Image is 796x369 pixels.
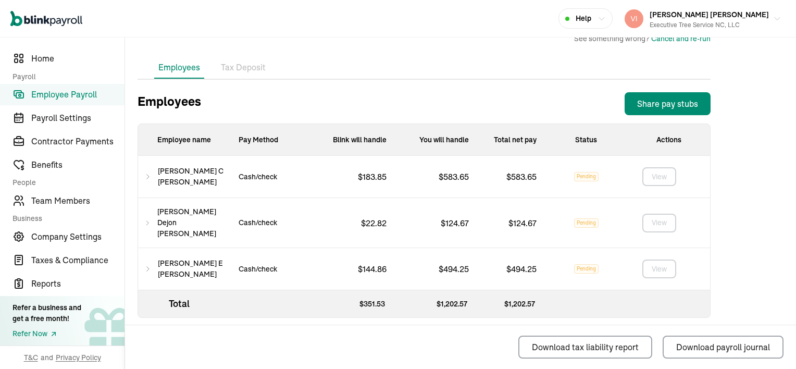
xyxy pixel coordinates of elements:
[138,92,201,115] h3: Employees
[313,290,395,317] p: $ 351.53
[430,263,477,275] p: $ 494.25
[13,302,81,324] div: Refer a business and get a free month!
[154,57,204,79] li: Employees
[31,88,125,101] span: Employee Payroll
[642,167,676,186] button: View
[642,214,676,232] button: View
[652,264,667,275] div: View
[625,92,711,115] button: Share pay stubs
[230,264,285,275] p: Cash/check
[652,217,667,228] div: View
[574,264,599,274] span: Pending
[395,290,478,317] p: $ 1,202.57
[158,258,230,280] span: [PERSON_NAME] E [PERSON_NAME]
[637,97,698,110] div: Share pay stubs
[138,290,231,317] p: Total
[676,341,770,353] div: Download payroll journal
[478,290,545,317] p: $ 1,202.57
[545,124,627,156] div: Status
[432,217,477,229] p: $ 124.67
[620,6,786,32] button: [PERSON_NAME] [PERSON_NAME]Executive Tree Service NC, LLC
[31,230,125,243] span: Company Settings
[230,171,285,182] p: Cash/check
[56,352,101,363] span: Privacy Policy
[157,206,230,239] span: [PERSON_NAME] Dejon [PERSON_NAME]
[430,170,477,183] p: $ 583.65
[230,217,285,228] p: Cash/check
[744,319,796,369] iframe: Chat Widget
[498,263,537,275] p: $ 494.25
[518,336,652,359] button: Download tax liability report
[650,10,769,19] span: [PERSON_NAME] [PERSON_NAME]
[10,4,82,34] nav: Global
[500,217,537,229] p: $ 124.67
[217,57,270,79] li: Tax Deposit
[650,20,769,30] div: Executive Tree Service NC, LLC
[31,52,125,65] span: Home
[313,124,395,156] p: Blink will handle
[350,170,395,183] p: $ 183.85
[13,213,118,224] span: Business
[576,13,591,24] span: Help
[31,112,125,124] span: Payroll Settings
[353,217,395,229] p: $ 22.82
[652,171,667,182] div: View
[642,260,676,278] button: View
[31,135,125,147] span: Contractor Payments
[574,172,599,181] span: Pending
[651,33,711,44] button: Cancel and re-run
[477,124,545,156] div: Total net pay
[574,218,599,228] span: Pending
[13,328,81,339] a: Refer Now
[532,341,639,353] div: Download tax liability report
[663,336,783,359] button: Download payroll journal
[138,124,230,156] p: Employee name
[574,33,649,44] span: See something wrong?
[395,124,477,156] div: You will handle
[350,263,395,275] p: $ 144.86
[31,254,125,266] span: Taxes & Compliance
[627,124,710,156] div: Actions
[31,277,125,290] span: Reports
[558,8,613,29] button: Help
[498,170,537,183] p: $ 583.65
[31,158,125,171] span: Benefits
[31,194,125,207] span: Team Members
[230,124,313,156] p: Pay Method
[13,71,118,82] span: Payroll
[158,166,230,188] span: [PERSON_NAME] C [PERSON_NAME]
[24,352,38,363] span: T&C
[13,177,118,188] span: People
